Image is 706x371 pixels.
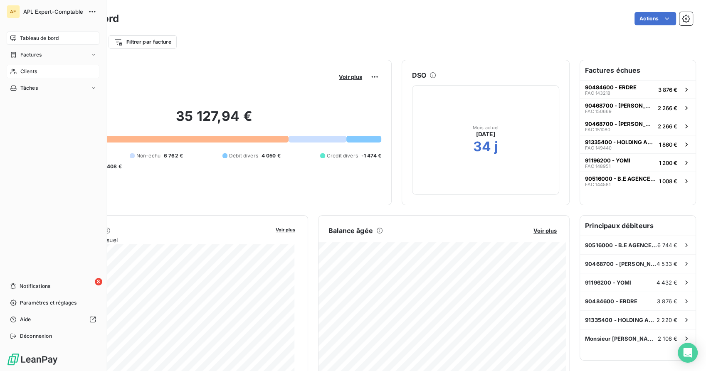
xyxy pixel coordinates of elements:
[658,123,677,130] span: 2 266 €
[136,152,160,160] span: Non-échu
[657,317,677,323] span: 2 220 €
[585,157,630,164] span: 91196200 - YOMI
[276,227,295,233] span: Voir plus
[585,84,637,91] span: 90484600 - ERDRE
[20,316,31,323] span: Aide
[657,242,677,248] span: 6 744 €
[20,34,59,42] span: Tableau de bord
[273,226,298,233] button: Voir plus
[585,298,637,305] span: 90484600 - ERDRE
[580,135,696,153] button: 91335400 - HOLDING AUBERT FAMILYFAC 1494401 860 €
[585,335,658,342] span: Monsieur [PERSON_NAME]
[585,279,631,286] span: 91196200 - YOMI
[20,299,77,307] span: Paramètres et réglages
[580,98,696,117] button: 90468700 - [PERSON_NAME] DELEPINEFAC 1506692 266 €
[585,175,656,182] span: 90516000 - B.E AGENCEMENT
[361,152,381,160] span: -1 474 €
[412,70,426,80] h6: DSO
[262,152,281,160] span: 4 050 €
[531,227,559,234] button: Voir plus
[327,152,358,160] span: Crédit divers
[580,60,696,80] h6: Factures échues
[494,138,498,155] h2: j
[585,102,654,109] span: 90468700 - [PERSON_NAME] DELEPINE
[657,260,677,267] span: 4 533 €
[659,141,677,148] span: 1 860 €
[473,138,491,155] h2: 34
[585,120,654,127] span: 90468700 - [PERSON_NAME] DELEPINE
[585,260,657,267] span: 90468700 - [PERSON_NAME] DELEPINE
[658,335,677,342] span: 2 108 €
[585,109,612,114] span: FAC 150669
[585,182,610,187] span: FAC 144581
[20,332,52,340] span: Déconnexion
[7,353,58,366] img: Logo LeanPay
[20,51,42,59] span: Factures
[109,35,177,49] button: Filtrer par facture
[659,160,677,166] span: 1 200 €
[580,153,696,172] button: 91196200 - YOMIFAC 1489511 200 €
[20,68,37,75] span: Clients
[229,152,258,160] span: Débit divers
[336,73,365,81] button: Voir plus
[580,117,696,135] button: 90468700 - [PERSON_NAME] DELEPINEFAC 1510802 266 €
[580,216,696,236] h6: Principaux débiteurs
[473,125,499,130] span: Mois actuel
[585,145,612,150] span: FAC 149440
[585,242,657,248] span: 90516000 - B.E AGENCEMENT
[7,5,20,18] div: AE
[658,86,677,93] span: 3 876 €
[659,178,677,184] span: 1 008 €
[164,152,183,160] span: 6 762 €
[657,279,677,286] span: 4 432 €
[678,343,698,363] div: Open Intercom Messenger
[20,283,50,290] span: Notifications
[580,172,696,190] button: 90516000 - B.E AGENCEMENTFAC 1445811 008 €
[95,278,102,285] span: 8
[47,236,270,244] span: Chiffre d'affaires mensuel
[634,12,676,25] button: Actions
[7,313,99,326] a: Aide
[476,130,496,138] span: [DATE]
[47,108,381,133] h2: 35 127,94 €
[657,298,677,305] span: 3 876 €
[585,164,610,169] span: FAC 148951
[339,74,362,80] span: Voir plus
[585,317,657,323] span: 91335400 - HOLDING AUBERT FAMILY
[585,127,610,132] span: FAC 151080
[658,105,677,111] span: 2 266 €
[23,8,83,15] span: APL Expert-Comptable
[585,139,656,145] span: 91335400 - HOLDING AUBERT FAMILY
[20,84,38,92] span: Tâches
[533,227,557,234] span: Voir plus
[104,163,122,170] span: -408 €
[580,80,696,98] button: 90484600 - ERDREFAC 1432183 876 €
[585,91,610,96] span: FAC 143218
[328,226,373,236] h6: Balance âgée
